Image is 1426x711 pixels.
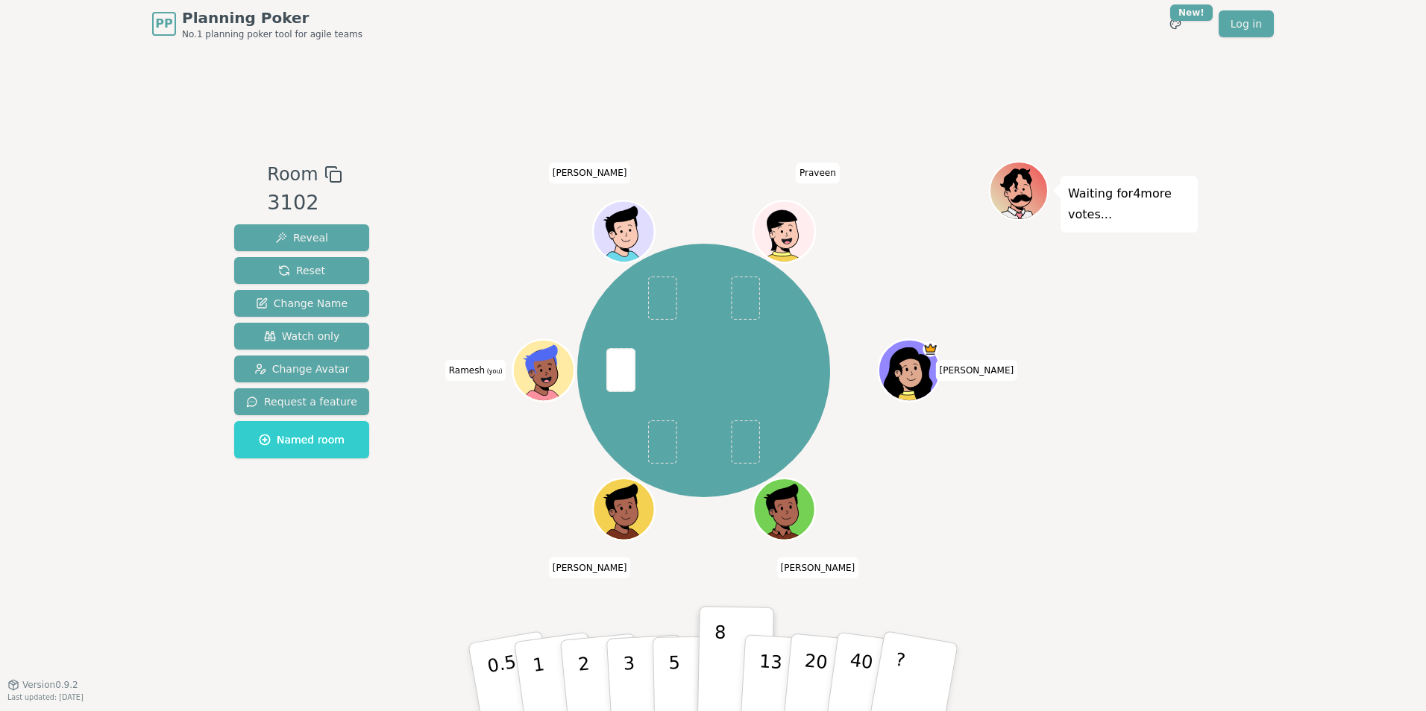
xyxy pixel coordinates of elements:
div: New! [1170,4,1213,21]
button: Change Name [234,290,369,317]
span: Click to change your name [549,162,631,183]
a: PPPlanning PokerNo.1 planning poker tool for agile teams [152,7,362,40]
span: Reveal [275,230,328,245]
button: Change Avatar [234,355,369,382]
p: Waiting for 4 more votes... [1068,183,1190,225]
span: Room [267,161,318,188]
div: 3102 [267,188,342,218]
span: Reset [278,263,325,278]
button: New! [1162,10,1189,37]
span: Last updated: [DATE] [7,693,84,701]
span: Click to change your name [796,162,840,183]
span: No.1 planning poker tool for agile teams [182,28,362,40]
span: Named room [259,432,345,447]
a: Log in [1219,10,1274,37]
span: Planning Poker [182,7,362,28]
button: Watch only [234,323,369,350]
span: Yasmin is the host [923,341,938,357]
span: Watch only [264,329,340,344]
span: Click to change your name [445,360,506,381]
span: Change Avatar [254,361,350,376]
button: Click to change your avatar [515,341,573,399]
span: Request a feature [246,394,357,409]
span: Change Name [256,296,348,311]
span: Click to change your name [777,557,859,578]
button: Named room [234,421,369,458]
button: Version0.9.2 [7,679,78,691]
span: PP [155,15,172,33]
p: 8 [713,622,726,702]
span: (you) [485,368,503,375]
span: Click to change your name [549,557,631,578]
button: Reveal [234,224,369,251]
span: Click to change your name [935,360,1017,381]
button: Request a feature [234,388,369,415]
button: Reset [234,257,369,284]
span: Version 0.9.2 [22,679,78,691]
